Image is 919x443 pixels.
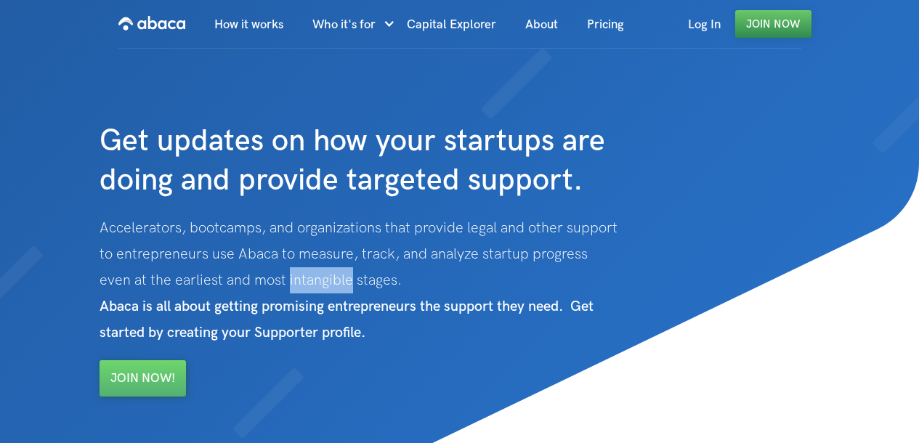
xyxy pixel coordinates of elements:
[100,49,671,200] h1: Get updates on how your startups are doing and provide targeted support.
[100,298,594,341] strong: Abaca is all about getting promising entrepreneurs the support they need. Get started by creating...
[100,360,186,397] a: Join Now!
[100,215,663,346] p: Accelerators, bootcamps, and organizations that provide legal and other support to entrepreneurs ...
[735,10,811,38] a: Join Now
[118,12,185,35] img: Abaca logo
